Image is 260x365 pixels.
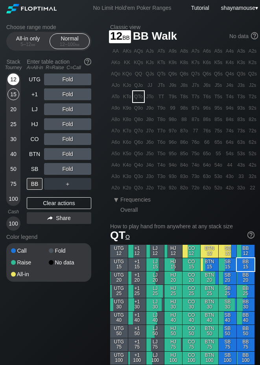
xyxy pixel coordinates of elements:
div: BB 75 [237,338,254,351]
div: BTN 30 [201,298,218,311]
div: 85s [213,114,224,125]
div: UTG 50 [110,325,128,338]
div: 83o [179,171,190,182]
div: 74o [190,160,201,171]
div: UTG 40 [110,312,128,325]
span: 12 [109,30,131,43]
div: 96s [201,103,212,114]
div: BB 20 [237,271,254,284]
div: SB 12 [219,245,236,258]
div: BB 50 [237,325,254,338]
div: A4s [224,46,235,57]
div: A6s [201,46,212,57]
div: A8o [110,114,121,125]
div: J6s [201,80,212,91]
div: CO 30 [183,298,200,311]
img: share.864f2f62.svg [47,216,53,220]
div: K4o [122,160,133,171]
img: help.32db89a4.svg [83,57,92,66]
div: 62o [201,182,212,193]
div: ATs [156,46,167,57]
div: SB 40 [219,312,236,325]
div: AKo [110,57,121,68]
div: KTo [122,91,133,102]
img: help.32db89a4.svg [250,31,259,40]
div: +1 20 [128,271,146,284]
div: 84o [179,160,190,171]
div: 43s [236,160,247,171]
div: BTN 20 [201,271,218,284]
div: UTG 100 [110,352,128,365]
div: Fold [44,73,91,85]
div: 94s [224,103,235,114]
div: Q9o [133,103,144,114]
div: 55 [213,148,224,159]
div: CO 75 [183,338,200,351]
div: Fold [44,163,91,175]
div: Q5s [213,68,224,79]
div: SB 25 [219,285,236,298]
div: 40 [7,148,19,160]
div: T3s [236,91,247,102]
div: T8o [156,114,167,125]
div: HJ 12 [164,245,182,258]
div: T4o [156,160,167,171]
div: LJ 25 [146,285,164,298]
div: T2o [156,182,167,193]
div: Q3s [236,68,247,79]
div: BTN 25 [201,285,218,298]
h2: How to play hand from anywhere at any stack size [110,223,254,229]
div: SB 20 [219,271,236,284]
div: 12 [7,73,19,85]
div: J3o [144,171,155,182]
div: J2o [144,182,155,193]
div: +1 15 [128,258,146,271]
div: 63s [236,137,247,148]
div: 83s [236,114,247,125]
div: J8o [144,114,155,125]
div: BTN 12 [201,245,218,258]
div: KJs [144,57,155,68]
div: No data [229,33,258,40]
div: KTs [156,57,167,68]
div: 73o [190,171,201,182]
div: Q2s [247,68,258,79]
div: Q3o [133,171,144,182]
div: UTG 12 [110,245,128,258]
div: K2s [247,57,258,68]
div: 93o [167,171,178,182]
div: Cash [3,209,24,215]
div: A5o [110,148,121,159]
div: CO 20 [183,271,200,284]
div: Stack [3,55,24,73]
span: QT [110,229,130,241]
div: UTG [27,73,42,85]
div: All-in [11,271,49,277]
div: Enter table action [27,55,91,73]
div: LJ 15 [146,258,164,271]
div: 73s [236,125,247,136]
div: UTG 20 [110,271,128,284]
div: A8s [179,46,190,57]
div: 98o [167,114,178,125]
div: A7o [110,125,121,136]
div: +1 12 [128,245,146,258]
div: K3s [236,57,247,68]
a: Tutorial [191,5,209,11]
div: Q7o [133,125,144,136]
div: T7o [156,125,167,136]
div: No Limit Hold’em Poker Ranges [81,5,183,13]
div: AKs [122,46,133,57]
div: Q9s [167,68,178,79]
div: T4s [224,91,235,102]
div: 92s [247,103,258,114]
div: BB 25 [237,285,254,298]
div: BB 40 [237,312,254,325]
div: Fold [44,133,91,145]
div: A3o [110,171,121,182]
div: 86o [179,137,190,148]
h2: Classic view [110,24,258,30]
div: 100 [7,218,19,229]
div: J3s [236,80,247,91]
div: HJ 30 [164,298,182,311]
